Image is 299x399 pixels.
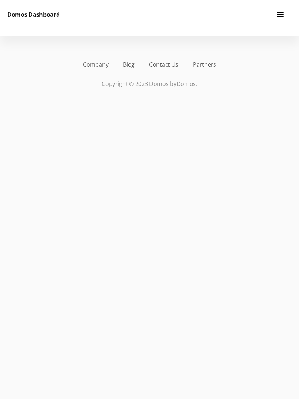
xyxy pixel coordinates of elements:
[83,60,108,69] a: Company
[176,80,196,88] a: Domos
[18,79,281,88] p: Copyright © 2023 Domos by .
[193,60,216,69] a: Partners
[7,10,60,19] h6: Domos Dashboard
[123,60,135,69] a: Blog
[149,60,178,69] a: Contact Us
